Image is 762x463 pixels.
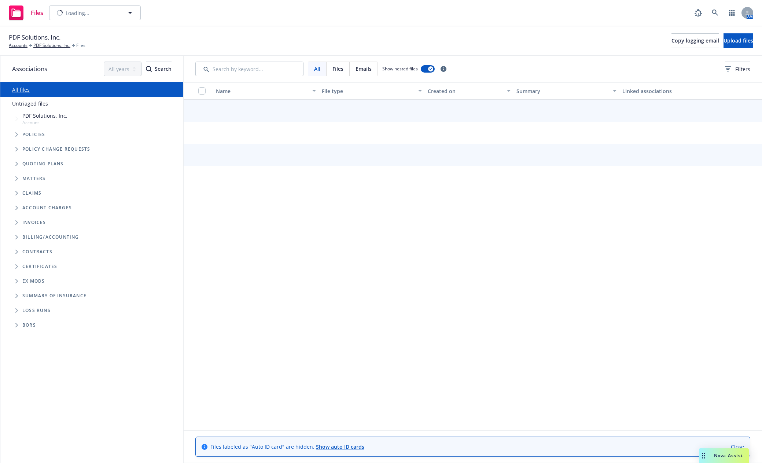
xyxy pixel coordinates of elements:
[725,65,750,73] span: Filters
[22,220,46,225] span: Invoices
[319,82,425,100] button: File type
[213,82,319,100] button: Name
[671,33,719,48] button: Copy logging email
[31,10,43,16] span: Files
[731,443,744,451] a: Close
[76,42,85,49] span: Files
[314,65,320,73] span: All
[0,230,183,332] div: Folder Tree Example
[22,294,86,298] span: Summary of insurance
[146,62,172,76] button: SearchSearch
[22,120,67,126] span: Account
[22,147,90,151] span: Policy change requests
[12,86,30,93] a: All files
[22,206,72,210] span: Account charges
[622,87,722,95] div: Linked associations
[216,87,308,95] div: Name
[322,87,414,95] div: File type
[22,191,41,195] span: Claims
[22,264,57,269] span: Certificates
[195,62,303,76] input: Search by keyword...
[33,42,70,49] a: PDF Solutions, Inc.
[382,66,418,72] span: Show nested files
[356,65,372,73] span: Emails
[146,62,172,76] div: Search
[0,110,183,230] div: Tree Example
[22,132,45,137] span: Policies
[22,112,67,120] span: PDF Solutions, Inc.
[6,3,46,23] a: Files
[671,37,719,44] span: Copy logging email
[22,323,36,327] span: BORs
[198,87,206,95] input: Select all
[619,82,725,100] button: Linked associations
[22,235,79,239] span: Billing/Accounting
[49,5,141,20] button: Loading...
[146,66,152,72] svg: Search
[725,5,739,20] a: Switch app
[516,87,608,95] div: Summary
[12,64,47,74] span: Associations
[210,443,364,451] span: Files labeled as "Auto ID card" are hidden.
[425,82,513,100] button: Created on
[9,42,27,49] a: Accounts
[66,9,89,17] span: Loading...
[22,176,45,181] span: Matters
[714,452,743,459] span: Nova Assist
[725,62,750,76] button: Filters
[316,443,364,450] a: Show auto ID cards
[428,87,502,95] div: Created on
[12,100,48,107] a: Untriaged files
[691,5,706,20] a: Report a Bug
[332,65,343,73] span: Files
[22,250,52,254] span: Contracts
[724,37,753,44] span: Upload files
[9,33,60,42] span: PDF Solutions, Inc.
[724,33,753,48] button: Upload files
[22,279,45,283] span: Ex Mods
[513,82,619,100] button: Summary
[699,448,749,463] button: Nova Assist
[22,308,51,313] span: Loss Runs
[22,162,64,166] span: Quoting plans
[735,65,750,73] span: Filters
[708,5,722,20] a: Search
[699,448,708,463] div: Drag to move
